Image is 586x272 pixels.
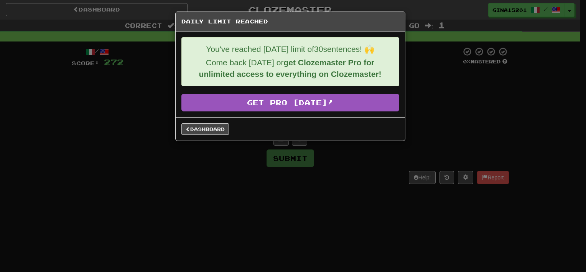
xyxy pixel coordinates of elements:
[181,123,229,135] a: Dashboard
[181,94,399,111] a: Get Pro [DATE]!
[199,58,381,78] strong: get Clozemaster Pro for unlimited access to everything on Clozemaster!
[181,18,399,25] h5: Daily Limit Reached
[188,57,393,80] p: Come back [DATE] or
[188,43,393,55] p: You've reached [DATE] limit of 30 sentences! 🙌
